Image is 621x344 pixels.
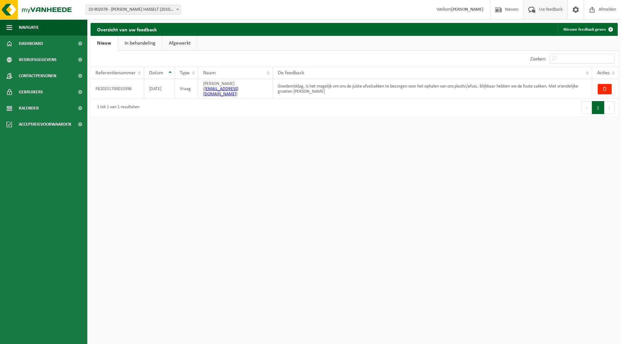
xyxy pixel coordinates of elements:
[19,68,56,84] span: Contactpersonen
[582,101,592,114] button: Previous
[597,70,610,76] span: Acties
[118,36,162,51] a: In behandeling
[91,79,144,99] td: FB20251700010396
[203,70,216,76] span: Naam
[278,70,304,76] span: De feedback
[530,57,546,62] label: Zoeken:
[85,5,181,15] span: 10-902078 - AVA HASSELT (201003) - HASSELT
[19,36,43,52] span: Dashboard
[91,36,118,51] a: Nieuw
[19,100,39,116] span: Kalender
[95,70,136,76] span: Referentienummer
[94,102,139,113] div: 1 tot 1 van 1 resultaten
[91,23,163,36] h2: Overzicht van uw feedback
[19,19,39,36] span: Navigatie
[180,70,190,76] span: Type
[162,36,197,51] a: Afgewerkt
[203,87,238,97] a: [EMAIL_ADDRESS][DOMAIN_NAME]
[558,23,617,36] a: Nieuwe feedback geven
[86,5,181,14] span: 10-902078 - AVA HASSELT (201003) - HASSELT
[451,7,484,12] strong: [PERSON_NAME]
[19,52,57,68] span: Bedrijfsgegevens
[144,79,175,99] td: [DATE]
[19,84,43,100] span: Gebruikers
[198,79,273,99] td: [PERSON_NAME] ( )
[175,79,198,99] td: Vraag
[592,101,605,114] button: 1
[273,79,592,99] td: Goedemiddag, Is het mogelijk om ons de juiste afvalzakken te bezorgen voor het ophalen van ons pl...
[605,101,615,114] button: Next
[149,70,163,76] span: Datum
[19,116,71,132] span: Acceptatievoorwaarden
